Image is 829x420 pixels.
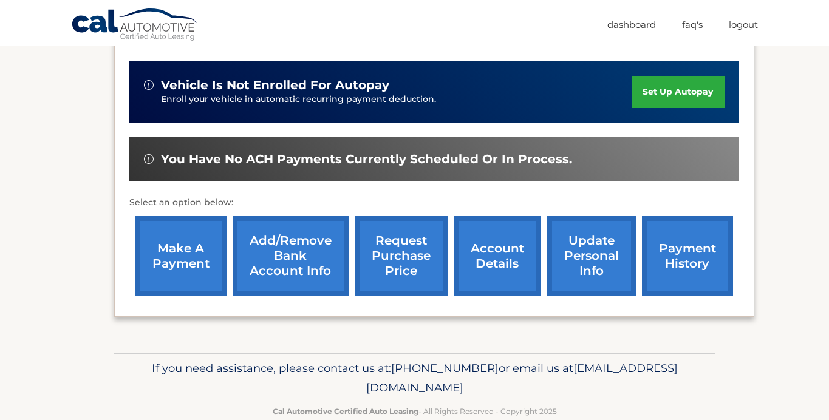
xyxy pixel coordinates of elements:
[682,15,703,35] a: FAQ's
[233,216,349,296] a: Add/Remove bank account info
[607,15,656,35] a: Dashboard
[161,152,572,167] span: You have no ACH payments currently scheduled or in process.
[366,361,678,395] span: [EMAIL_ADDRESS][DOMAIN_NAME]
[391,361,499,375] span: [PHONE_NUMBER]
[642,216,733,296] a: payment history
[144,80,154,90] img: alert-white.svg
[129,195,739,210] p: Select an option below:
[729,15,758,35] a: Logout
[632,76,724,108] a: set up autopay
[454,216,541,296] a: account details
[135,216,227,296] a: make a payment
[273,407,418,416] strong: Cal Automotive Certified Auto Leasing
[122,405,708,418] p: - All Rights Reserved - Copyright 2025
[144,154,154,164] img: alert-white.svg
[122,359,708,398] p: If you need assistance, please contact us at: or email us at
[161,93,632,106] p: Enroll your vehicle in automatic recurring payment deduction.
[355,216,448,296] a: request purchase price
[547,216,636,296] a: update personal info
[161,78,389,93] span: vehicle is not enrolled for autopay
[71,8,199,43] a: Cal Automotive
